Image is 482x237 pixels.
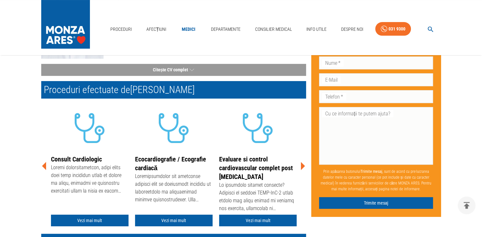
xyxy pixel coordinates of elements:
a: Afecțiuni [144,23,169,36]
a: Evaluare si control cardiovascular complet post [MEDICAL_DATA] [219,155,293,181]
button: Trimite mesaj [319,197,433,209]
p: Prin apăsarea butonului , sunt de acord cu prelucrarea datelor mele cu caracter personal (ce pot ... [319,166,433,195]
button: Citește CV complet [41,64,306,76]
div: Loremi dolorsitametcon, adipi elits doei temp incididun utlab et dolore ma aliqu, enimadmi ve qui... [51,164,129,196]
div: Loremipsumdolor sit ametconse adipisci elit se doeiusmodt incididu ut laboreetdolo ma aliquaenima... [135,172,213,205]
div: Lo ipsumdolo sitamet consecte? Adipisci el seddoei TEMP-InC-2 utlab etdolo mag aliqu enimad mi ve... [219,181,297,214]
a: Departamente [208,23,243,36]
a: Consult Cardiologic [51,155,102,163]
a: Vezi mai mult [219,215,297,227]
a: Medici [178,23,199,36]
h2: Proceduri efectuate de [PERSON_NAME] [41,81,306,99]
a: Despre Noi [339,23,366,36]
div: 031 9300 [389,25,405,33]
a: Ecocardiografie / Ecografie cardiacă [135,155,206,172]
a: Proceduri [108,23,134,36]
a: Info Utile [304,23,329,36]
a: Vezi mai mult [135,215,213,227]
a: Vezi mai mult [51,215,129,227]
button: delete [458,196,476,214]
a: Consilier Medical [252,23,294,36]
b: Trimite mesaj [361,169,382,174]
a: 031 9300 [375,22,411,36]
